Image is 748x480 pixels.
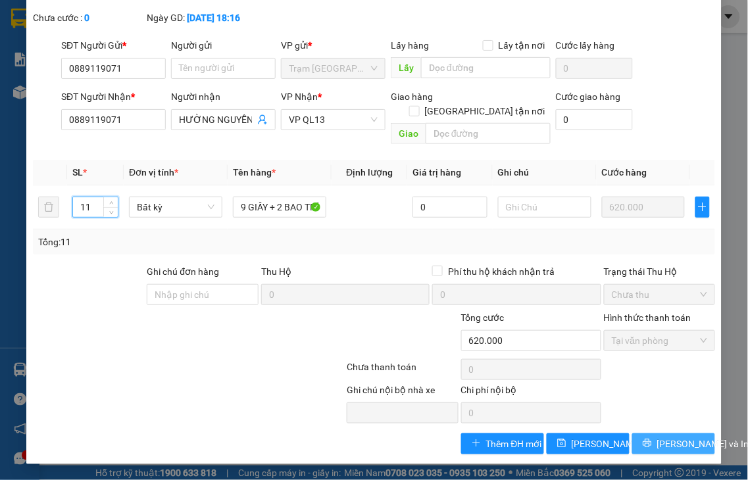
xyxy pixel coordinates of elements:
span: [PERSON_NAME] thay đổi [572,437,677,451]
span: Tại văn phòng [612,331,708,350]
span: Giao hàng [391,91,433,102]
label: Cước giao hàng [556,91,621,102]
div: Trạng thái Thu Hộ [604,264,716,279]
button: plusThêm ĐH mới [461,433,544,454]
span: [GEOGRAPHIC_DATA] tận nơi [420,104,551,118]
span: VP Nhận [281,91,318,102]
input: Cước lấy hàng [556,58,633,79]
input: VD: Bàn, Ghế [233,197,326,218]
span: Giá trị hàng [412,167,461,178]
span: printer [643,439,652,449]
span: down [107,208,115,216]
span: SL [72,167,83,178]
span: Thu Hộ [261,266,291,277]
span: Giao [391,123,426,144]
div: SĐT Người Gửi [61,38,166,53]
span: Bất kỳ [137,197,214,217]
input: 0 [602,197,685,218]
div: Chưa cước : [33,11,145,25]
div: Người gửi [171,38,276,53]
button: save[PERSON_NAME] thay đổi [547,433,630,454]
button: plus [695,197,710,218]
span: plus [472,439,481,449]
div: VP gửi [281,38,386,53]
span: Cước hàng [602,167,647,178]
span: Đơn vị tính [129,167,178,178]
div: Tổng: 11 [38,235,290,249]
button: printer[PERSON_NAME] và In [632,433,715,454]
input: Ghi chú đơn hàng [147,284,259,305]
span: user-add [257,114,268,125]
label: Cước lấy hàng [556,40,615,51]
b: 0 [84,12,89,23]
input: Dọc đường [426,123,551,144]
span: Trạm Ninh Hải [289,59,378,78]
button: delete [38,197,59,218]
span: save [557,439,566,449]
input: Ghi Chú [498,197,591,218]
div: SĐT Người Nhận [61,89,166,104]
span: Lấy [391,57,421,78]
span: plus [696,202,709,212]
th: Ghi chú [493,160,597,185]
label: Ghi chú đơn hàng [147,266,219,277]
span: Tổng cước [461,312,505,323]
input: Dọc đường [421,57,551,78]
input: Cước giao hàng [556,109,633,130]
div: Ghi chú nội bộ nhà xe [347,383,459,402]
span: Lấy tận nơi [493,38,551,53]
span: Lấy hàng [391,40,429,51]
div: Ngày GD: [147,11,259,25]
div: Chi phí nội bộ [461,383,601,402]
span: VP QL13 [289,110,378,130]
span: Decrease Value [103,207,118,217]
span: Phí thu hộ khách nhận trả [443,264,560,279]
span: Chưa thu [612,285,708,304]
div: Chưa thanh toán [345,360,460,383]
b: [DATE] 18:16 [187,12,240,23]
span: Thêm ĐH mới [486,437,542,451]
label: Hình thức thanh toán [604,312,691,323]
span: up [107,199,115,207]
span: Increase Value [103,197,118,207]
span: Tên hàng [233,167,276,178]
span: Định lượng [346,167,393,178]
div: Người nhận [171,89,276,104]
